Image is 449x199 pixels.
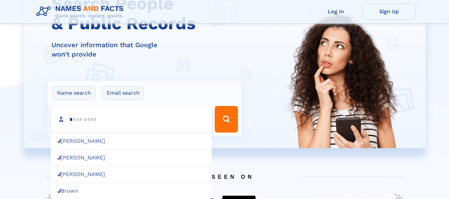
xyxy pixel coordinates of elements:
[51,166,212,183] div: [PERSON_NAME]
[57,188,61,194] b: J
[102,86,144,100] label: Email search
[309,3,363,20] a: Log In
[363,3,416,20] a: Sign Up
[35,166,414,188] span: AS SEEN ON
[51,106,212,133] input: search input
[52,40,246,59] div: Uncover information that Google won't provide
[51,133,212,150] div: [PERSON_NAME]
[34,3,129,21] img: Logo Names and Facts
[281,11,404,181] img: Search People and Public records
[57,138,61,144] b: J
[57,171,61,177] b: J
[57,154,61,161] b: J
[53,86,95,100] label: Name search
[215,106,238,133] button: Search Button
[51,149,212,166] div: [PERSON_NAME]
